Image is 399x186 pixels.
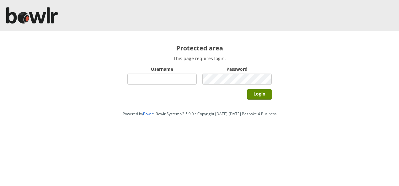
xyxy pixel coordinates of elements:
[123,111,277,116] span: Powered by • Bowlr System v3.5.9.9 • Copyright [DATE]-[DATE] Bespoke 4 Business
[143,111,153,116] a: Bowlr
[127,44,272,52] h2: Protected area
[202,66,272,72] label: Password
[127,55,272,61] p: This page requires login.
[127,66,197,72] label: Username
[247,89,272,100] input: Login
